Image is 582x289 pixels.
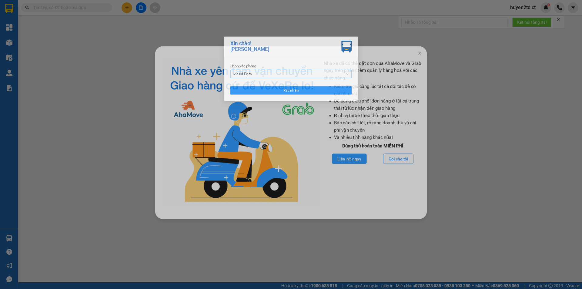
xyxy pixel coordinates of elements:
img: vxr-icon [350,35,363,49]
div: Xin chào! [PERSON_NAME] [219,35,265,49]
span: VP Cổ Đạm [223,70,359,79]
span: Xác nhận [282,90,300,97]
button: Xác nhận [219,89,363,99]
div: Chọn văn phòng [219,62,363,68]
